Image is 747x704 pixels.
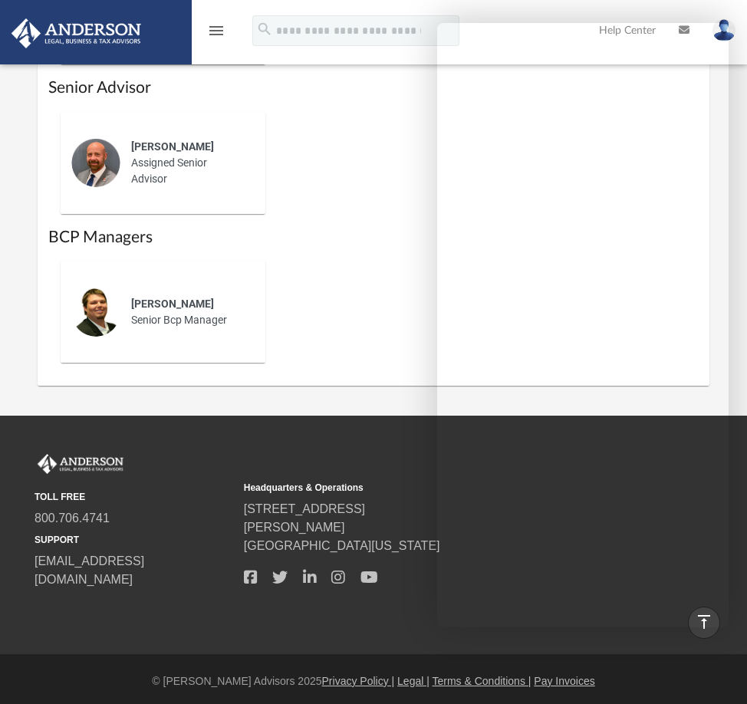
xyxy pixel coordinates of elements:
[397,675,429,687] a: Legal |
[35,454,127,474] img: Anderson Advisors Platinum Portal
[48,226,699,248] h1: BCP Managers
[120,128,255,198] div: Assigned Senior Advisor
[207,21,225,40] i: menu
[207,29,225,40] a: menu
[437,23,729,627] iframe: Chat Window
[322,675,395,687] a: Privacy Policy |
[71,138,120,187] img: thumbnail
[712,19,735,41] img: User Pic
[244,481,443,495] small: Headquarters & Operations
[244,539,440,552] a: [GEOGRAPHIC_DATA][US_STATE]
[35,533,233,547] small: SUPPORT
[71,288,120,337] img: thumbnail
[35,512,110,525] a: 800.706.4741
[48,77,699,99] h1: Senior Advisor
[120,285,255,339] div: Senior Bcp Manager
[534,675,594,687] a: Pay Invoices
[433,675,531,687] a: Terms & Conditions |
[35,554,144,586] a: [EMAIL_ADDRESS][DOMAIN_NAME]
[7,18,146,48] img: Anderson Advisors Platinum Portal
[131,140,214,153] span: [PERSON_NAME]
[131,298,214,310] span: [PERSON_NAME]
[244,502,365,534] a: [STREET_ADDRESS][PERSON_NAME]
[256,21,273,38] i: search
[35,490,233,504] small: TOLL FREE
